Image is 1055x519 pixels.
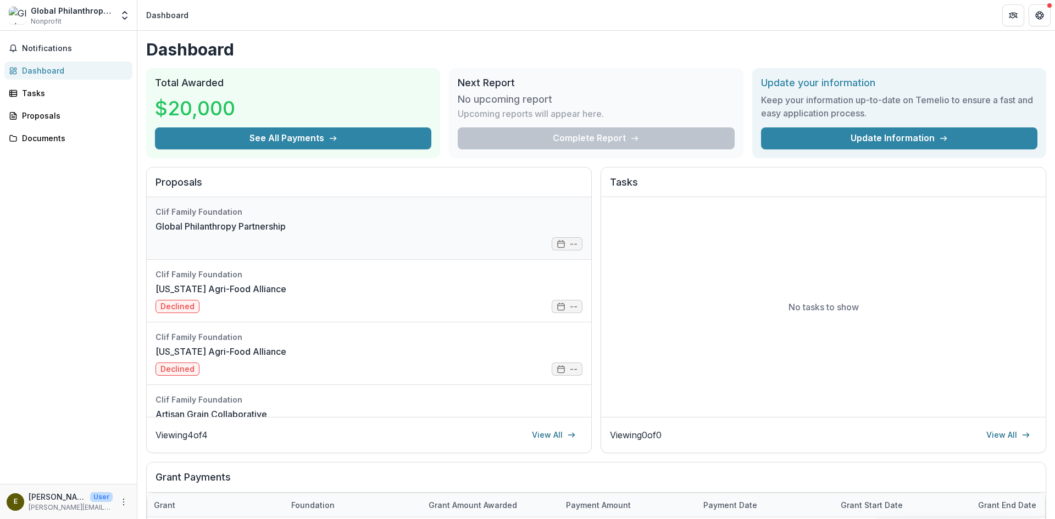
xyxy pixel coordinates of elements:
p: Viewing 4 of 4 [156,428,208,442]
div: Grant [147,493,285,517]
button: Partners [1002,4,1024,26]
div: Payment Amount [559,499,637,511]
div: Payment date [697,493,834,517]
a: Update Information [761,127,1037,149]
h2: Next Report [458,77,734,89]
div: Payment date [697,499,764,511]
div: Payment Amount [559,493,697,517]
a: Documents [4,129,132,147]
span: Notifications [22,44,128,53]
a: [US_STATE] Agri-Food Alliance [156,282,286,295]
nav: breadcrumb [142,7,193,23]
a: [US_STATE] Agri-Food Alliance [156,345,286,358]
div: Grant start date [834,493,971,517]
button: See All Payments [155,127,431,149]
p: Viewing 0 of 0 [610,428,662,442]
h2: Grant Payments [156,471,1037,492]
h3: No upcoming report [458,93,552,105]
div: Foundation [285,493,422,517]
div: Foundation [285,499,341,511]
button: More [117,495,130,509]
h2: Proposals [156,176,582,197]
div: Documents [22,132,124,144]
h3: $20,000 [155,93,237,123]
p: [PERSON_NAME][EMAIL_ADDRESS][DOMAIN_NAME] [29,491,86,503]
span: Nonprofit [31,16,62,26]
h1: Dashboard [146,40,1046,59]
a: Artisan Grain Collaborative [156,408,267,421]
div: Grant amount awarded [422,493,559,517]
div: Tasks [22,87,124,99]
div: Proposals [22,110,124,121]
button: Open entity switcher [117,4,132,26]
h3: Keep your information up-to-date on Temelio to ensure a fast and easy application process. [761,93,1037,120]
div: Grant [147,499,182,511]
button: Get Help [1029,4,1051,26]
a: Global Philanthropy Partnership [156,220,286,233]
a: Dashboard [4,62,132,80]
div: Global Philanthropy Partnership [31,5,113,16]
div: Dashboard [146,9,188,21]
a: View All [525,426,582,444]
img: Global Philanthropy Partnership [9,7,26,24]
h2: Tasks [610,176,1037,197]
h2: Total Awarded [155,77,431,89]
div: erica@global-philanthropy.org [14,498,18,505]
h2: Update your information [761,77,1037,89]
div: Dashboard [22,65,124,76]
p: Upcoming reports will appear here. [458,107,604,120]
div: Grant start date [834,499,909,511]
button: Notifications [4,40,132,57]
a: Tasks [4,84,132,102]
a: Proposals [4,107,132,125]
p: No tasks to show [789,300,859,314]
p: User [90,492,113,502]
p: [PERSON_NAME][EMAIL_ADDRESS][DOMAIN_NAME] [29,503,113,512]
div: Grant end date [971,499,1043,511]
a: View All [980,426,1037,444]
div: Grant amount awarded [422,499,524,511]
